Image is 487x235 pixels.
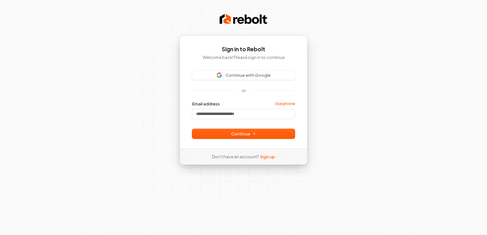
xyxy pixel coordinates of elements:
[275,101,295,106] a: Use phone
[220,13,267,25] img: Rebolt Logo
[260,154,275,160] a: Sign up
[226,72,271,78] span: Continue with Google
[242,88,246,93] p: or
[192,70,295,80] button: Sign in with GoogleContinue with Google
[192,129,295,139] button: Continue
[217,73,222,78] img: Sign in with Google
[192,101,220,107] label: Email address
[192,54,295,60] p: Welcome back! Please sign in to continue
[192,46,295,53] h1: Sign in to Rebolt
[212,154,259,160] span: Don’t have an account?
[231,131,256,137] span: Continue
